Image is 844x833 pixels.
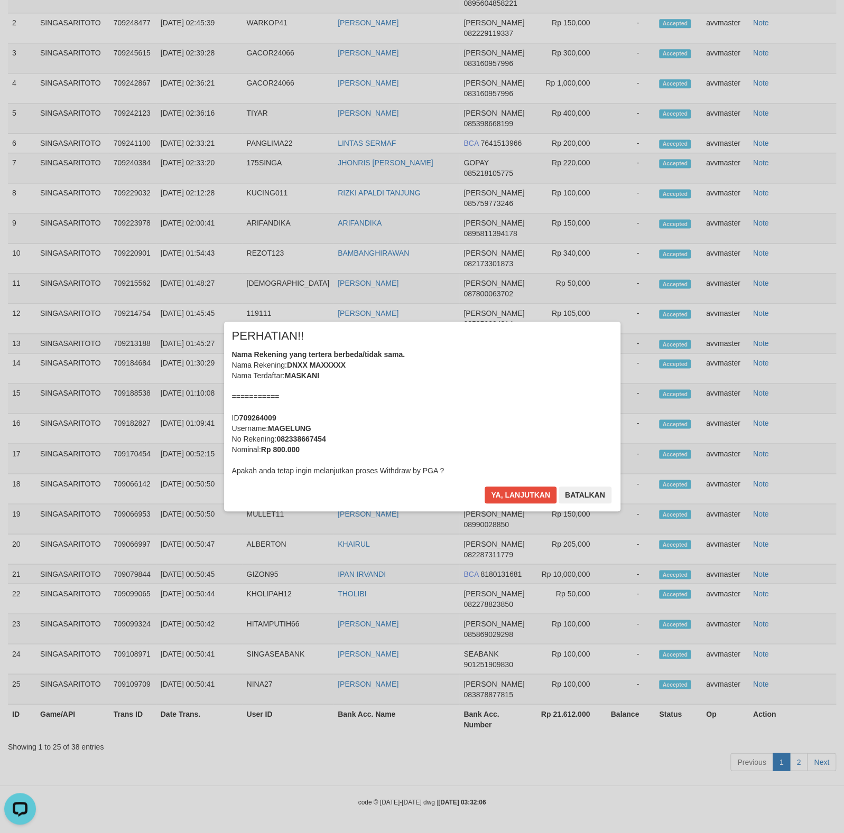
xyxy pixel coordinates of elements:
[276,435,326,443] b: 082338667454
[4,4,36,36] button: Open LiveChat chat widget
[268,424,311,433] b: MAGELUNG
[559,486,611,503] button: Batalkan
[287,361,346,369] b: DNXX MAXXXXX
[232,349,613,476] div: Nama Rekening: Nama Terdaftar: =========== ID Username: No Rekening: Nominal: Apakah anda tetap i...
[232,350,405,359] b: Nama Rekening yang tertera berbeda/tidak sama.
[232,331,304,341] span: PERHATIAN!!
[485,486,557,503] button: Ya, lanjutkan
[239,414,276,422] b: 709264009
[261,445,300,454] b: Rp 800.000
[285,371,319,380] b: MASKANI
